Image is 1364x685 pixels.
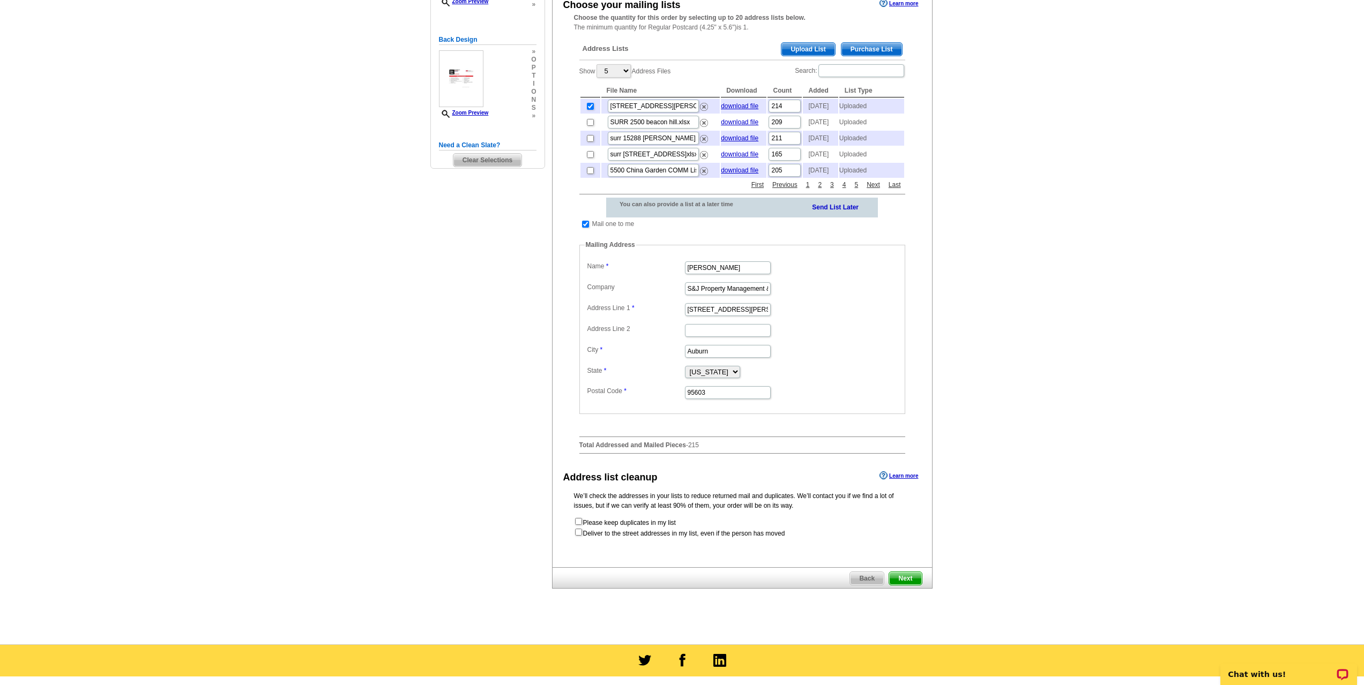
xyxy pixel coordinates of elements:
[574,14,806,21] strong: Choose the quantity for this order by selecting up to 20 address lists below.
[815,180,824,190] a: 2
[840,180,849,190] a: 4
[531,88,536,96] span: o
[812,201,859,212] a: Send List Later
[700,103,708,111] img: delete.png
[803,147,838,162] td: [DATE]
[886,180,904,190] a: Last
[531,1,536,9] span: »
[587,282,684,292] label: Company
[721,167,758,174] a: download file
[839,99,904,114] td: Uploaded
[587,261,684,271] label: Name
[803,115,838,130] td: [DATE]
[864,180,883,190] a: Next
[700,151,708,159] img: delete.png
[770,180,800,190] a: Previous
[574,34,911,462] div: -
[585,240,636,250] legend: Mailing Address
[587,366,684,375] label: State
[574,491,911,510] p: We’ll check the addresses in your lists to reduce returned mail and duplicates. We’ll contact you...
[439,140,536,150] h5: Need a Clean Slate?
[587,324,684,334] label: Address Line 2
[839,163,904,178] td: Uploaded
[574,517,911,538] form: Please keep duplicates in my list Deliver to the street addresses in my list, even if the person ...
[688,441,699,449] span: 215
[839,147,904,162] td: Uploaded
[849,571,884,585] a: Back
[531,72,536,80] span: t
[587,386,684,396] label: Postal Code
[531,96,536,104] span: n
[563,470,658,485] div: Address list cleanup
[587,303,684,313] label: Address Line 1
[839,115,904,130] td: Uploaded
[597,64,631,78] select: ShowAddress Files
[700,119,708,127] img: delete.png
[553,13,932,32] div: The minimum quantity for Regular Postcard (4.25" x 5.6")is 1.
[803,131,838,146] td: [DATE]
[601,84,720,97] th: File Name
[531,104,536,112] span: s
[767,84,802,97] th: Count
[889,572,921,585] span: Next
[531,64,536,72] span: p
[579,63,671,79] label: Show Address Files
[700,135,708,143] img: delete.png
[839,131,904,146] td: Uploaded
[700,165,708,172] a: Remove this list
[803,84,838,97] th: Added
[453,154,521,167] span: Clear Selections
[721,118,758,126] a: download file
[592,219,635,229] td: Mail one to me
[1213,651,1364,685] iframe: LiveChat chat widget
[531,56,536,64] span: o
[818,64,904,77] input: Search:
[795,63,905,78] label: Search:
[721,84,766,97] th: Download
[531,48,536,56] span: »
[852,180,861,190] a: 5
[803,180,813,190] a: 1
[850,572,884,585] span: Back
[439,35,536,45] h5: Back Design
[803,99,838,114] td: [DATE]
[439,110,489,116] a: Zoom Preview
[439,50,483,107] img: small-thumb.jpg
[839,84,904,97] th: List Type
[606,198,761,210] div: You can also provide a list at a later time
[700,133,708,140] a: Remove this list
[803,163,838,178] td: [DATE]
[587,345,684,355] label: City
[721,134,758,142] a: download file
[700,167,708,175] img: delete.png
[700,101,708,108] a: Remove this list
[531,80,536,88] span: i
[781,43,834,56] span: Upload List
[828,180,837,190] a: 3
[749,180,766,190] a: First
[841,43,902,56] span: Purchase List
[583,44,629,54] span: Address Lists
[700,117,708,124] a: Remove this list
[879,471,918,480] a: Learn more
[700,149,708,156] a: Remove this list
[721,150,758,158] a: download file
[721,102,758,110] a: download file
[579,441,686,449] strong: Total Addressed and Mailed Pieces
[531,112,536,120] span: »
